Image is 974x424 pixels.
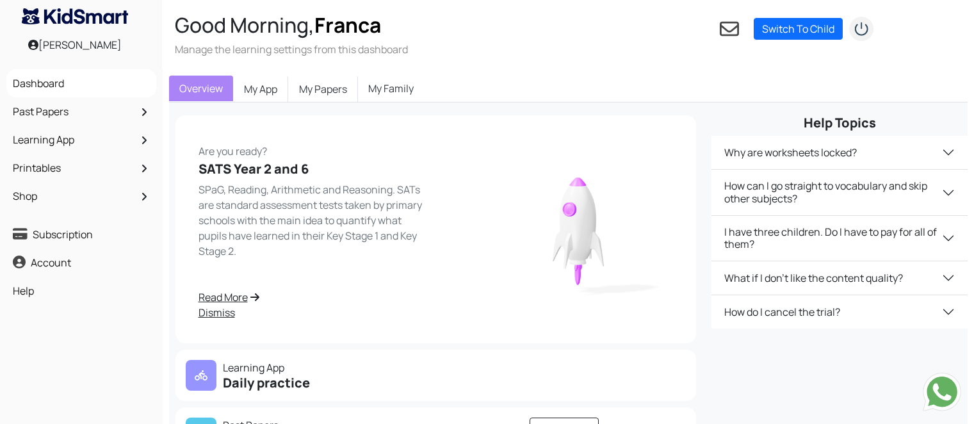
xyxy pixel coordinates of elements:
a: Printables [10,157,153,179]
a: Subscription [10,224,153,245]
a: My Papers [288,76,358,102]
a: Past Papers [10,101,153,122]
a: Account [10,252,153,273]
img: logout2.png [848,16,874,42]
a: Learning App [10,129,153,151]
h5: SATS Year 2 and 6 [199,161,428,177]
h5: Help Topics [711,115,968,131]
img: rocket [484,159,673,299]
button: Why are worksheets locked? [711,136,968,169]
a: Read More [199,289,428,305]
a: My Family [358,76,424,101]
p: SPaG, Reading, Arithmetic and Reasoning. SATs are standard assessment tests taken by primary scho... [199,182,428,259]
a: Switch To Child [754,18,843,40]
a: My App [233,76,288,102]
img: Send whatsapp message to +442080035976 [923,373,961,411]
p: Learning App [186,360,428,375]
button: How do I cancel the trial? [711,295,968,329]
a: Dismiss [199,305,428,320]
p: Are you ready? [199,138,428,159]
button: How can I go straight to vocabulary and skip other subjects? [711,170,968,215]
a: Dashboard [10,72,153,94]
h2: Good Morning, [175,13,408,37]
h5: Daily practice [186,375,428,391]
button: I have three children. Do I have to pay for all of them? [711,216,968,261]
a: Overview [169,76,233,101]
h3: Manage the learning settings from this dashboard [175,42,408,56]
span: Franca [314,11,381,39]
button: What if I don't like the content quality? [711,261,968,295]
a: Help [10,280,153,302]
a: Shop [10,185,153,207]
img: KidSmart logo [22,8,128,24]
